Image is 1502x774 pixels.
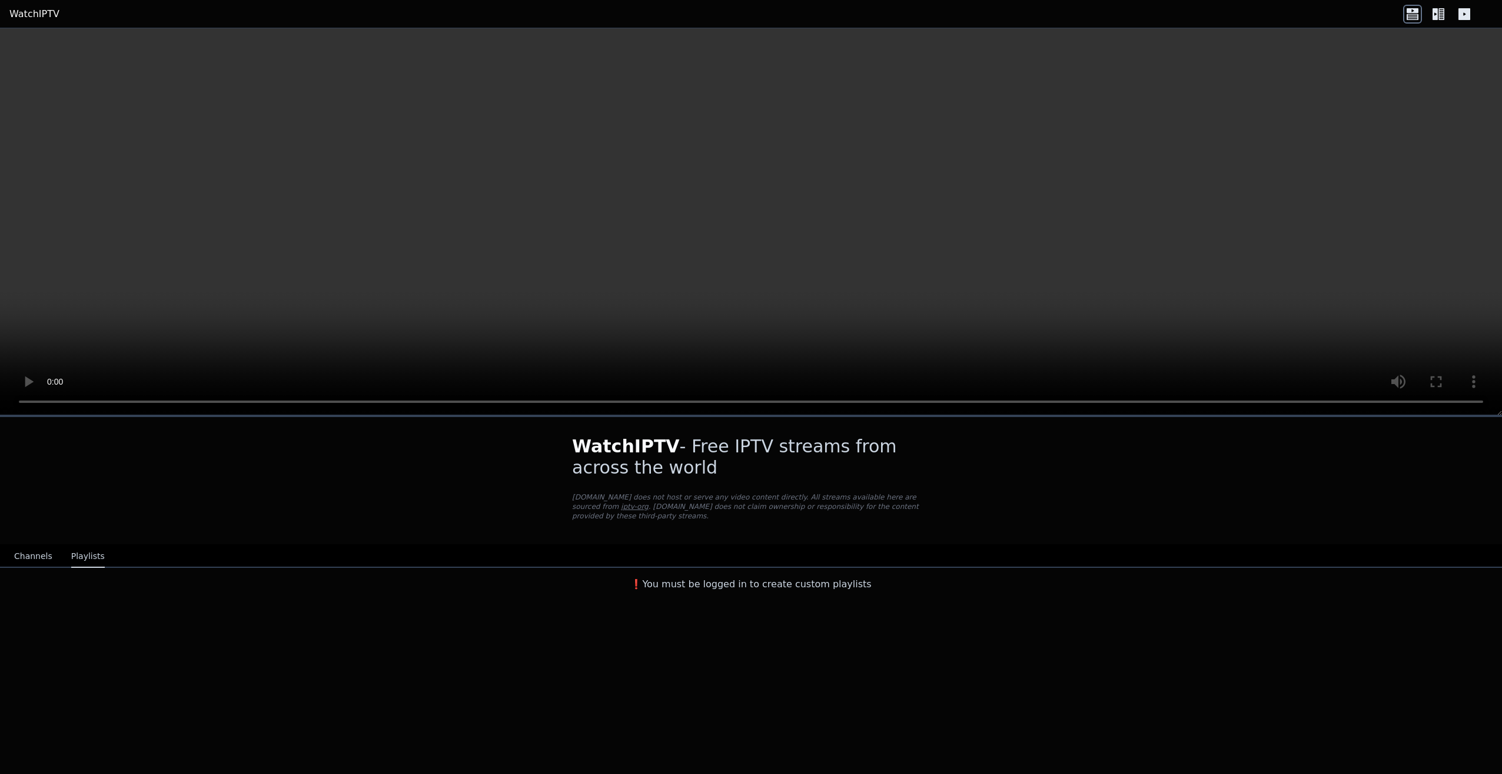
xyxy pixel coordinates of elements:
button: Channels [14,545,52,568]
h1: - Free IPTV streams from across the world [572,436,930,478]
button: Playlists [71,545,105,568]
a: iptv-org [621,502,649,511]
a: WatchIPTV [9,7,59,21]
h3: ❗️You must be logged in to create custom playlists [553,577,949,591]
p: [DOMAIN_NAME] does not host or serve any video content directly. All streams available here are s... [572,492,930,521]
span: WatchIPTV [572,436,680,457]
